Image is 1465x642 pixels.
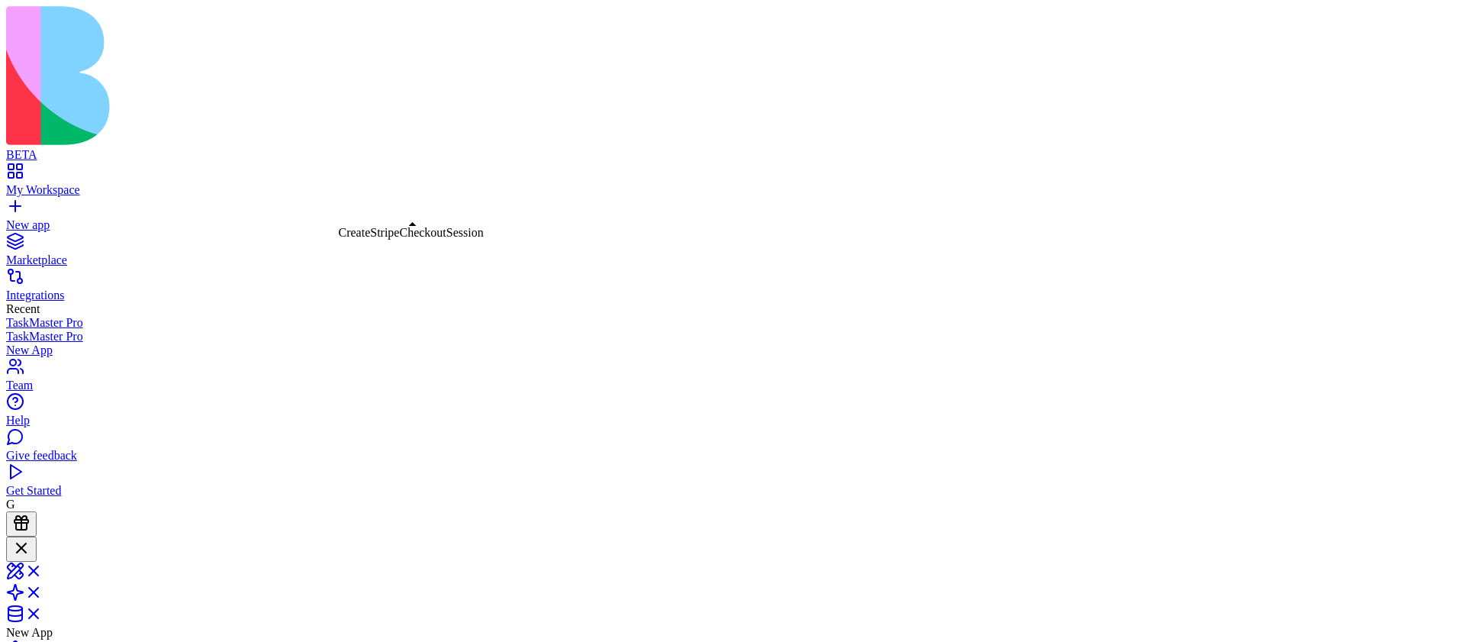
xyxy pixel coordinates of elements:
a: New app [6,205,1459,232]
a: Give feedback [6,435,1459,463]
a: New App [6,344,1459,357]
a: Help [6,400,1459,427]
a: Marketplace [6,240,1459,267]
div: Help [6,414,1459,427]
a: My Workspace [6,169,1459,197]
div: Integrations [6,289,1459,302]
a: Team [6,365,1459,392]
div: New app [6,218,1459,232]
div: BETA [6,148,1459,162]
div: Give feedback [6,449,1459,463]
span: New App [6,626,53,639]
div: My Workspace [6,183,1459,197]
div: Team [6,379,1459,392]
div: Get Started [6,484,1459,498]
span: G [6,498,15,511]
div: Marketplace [6,253,1459,267]
img: logo [6,6,620,145]
a: Get Started [6,470,1459,498]
a: BETA [6,134,1459,162]
a: TaskMaster Pro [6,316,1459,330]
a: TaskMaster Pro [6,330,1459,344]
div: CreateStripeCheckoutSession [339,226,484,240]
span: Recent [6,302,40,315]
a: Integrations [6,275,1459,302]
